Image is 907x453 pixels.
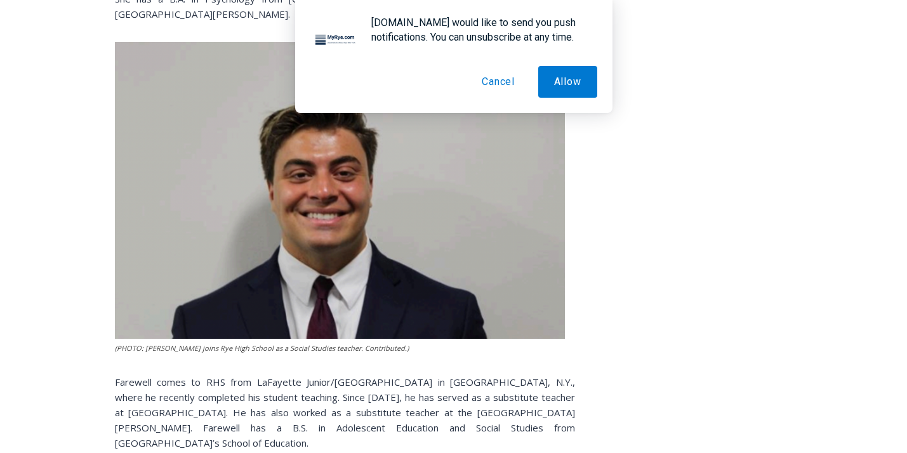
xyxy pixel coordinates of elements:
img: notification icon [310,15,361,66]
div: [DOMAIN_NAME] would like to send you push notifications. You can unsubscribe at any time. [361,15,597,44]
img: (PHOTO: Brandon Farewell joins Rye High School as a Social Studies teacher. Contributed.) [115,42,565,339]
span: Farewell comes to RHS from LaFayette Junior/[GEOGRAPHIC_DATA] in [GEOGRAPHIC_DATA], N.Y., where h... [115,376,575,449]
figcaption: (PHOTO: [PERSON_NAME] joins Rye High School as a Social Studies teacher. Contributed.) [115,343,565,354]
button: Cancel [466,66,531,98]
button: Allow [538,66,597,98]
